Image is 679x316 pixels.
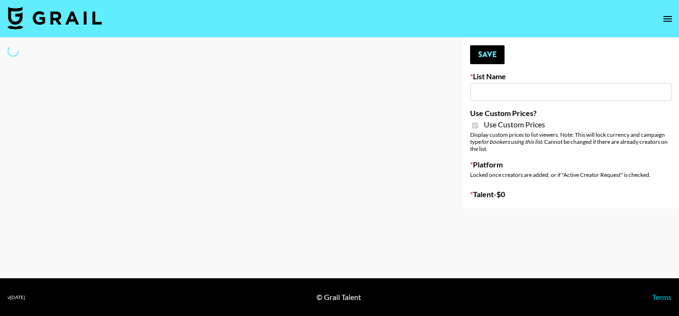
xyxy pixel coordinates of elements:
em: for bookers using this list [481,138,542,145]
label: Talent - $ 0 [470,190,671,199]
label: Use Custom Prices? [470,108,671,118]
button: open drawer [658,9,677,28]
img: Grail Talent [8,7,102,29]
div: v [DATE] [8,294,25,300]
label: List Name [470,72,671,81]
a: Terms [652,292,671,301]
div: © Grail Talent [316,292,361,302]
div: Locked once creators are added, or if "Active Creator Request" is checked. [470,171,671,178]
label: Platform [470,160,671,169]
div: Display custom prices to list viewers. Note: This will lock currency and campaign type . Cannot b... [470,131,671,152]
span: Use Custom Prices [484,120,545,129]
button: Save [470,45,505,64]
